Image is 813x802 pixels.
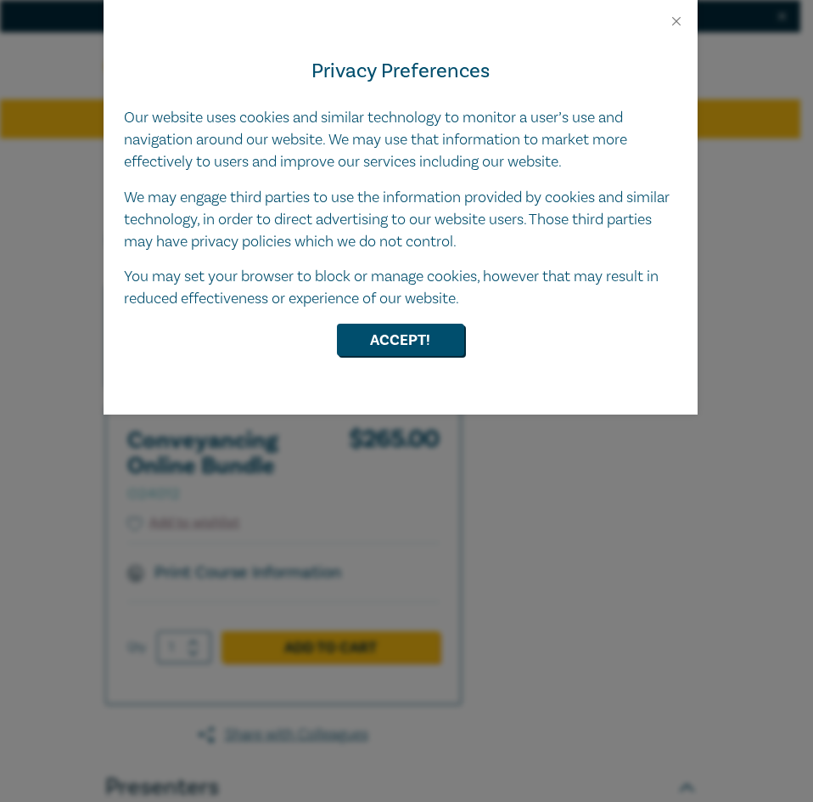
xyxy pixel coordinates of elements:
h4: Privacy Preferences [124,56,677,87]
p: We may engage third parties to use the information provided by cookies and similar technology, in... [124,187,677,253]
button: Close [669,14,684,29]
p: Our website uses cookies and similar technology to monitor a user’s use and navigation around our... [124,107,677,173]
p: You may set your browser to block or manage cookies, however that may result in reduced effective... [124,266,677,310]
button: Accept! [337,324,464,356]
